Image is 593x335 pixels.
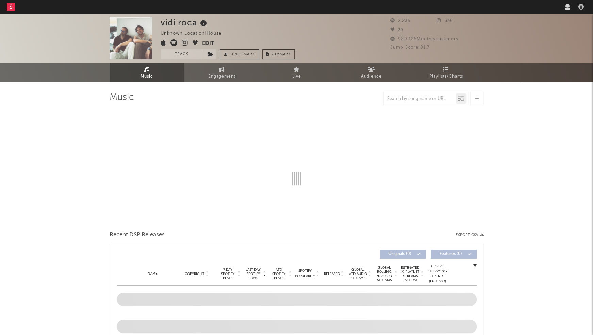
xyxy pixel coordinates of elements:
a: Audience [334,63,409,82]
span: Last Day Spotify Plays [244,268,262,280]
span: Live [292,73,301,81]
span: Estimated % Playlist Streams Last Day [401,266,420,282]
span: 336 [437,19,453,23]
span: Engagement [208,73,235,81]
span: Music [141,73,153,81]
span: Features ( 0 ) [435,252,466,256]
a: Playlists/Charts [409,63,484,82]
input: Search by song name or URL [384,96,456,102]
button: Export CSV [456,233,484,237]
a: Music [110,63,184,82]
div: Unknown Location | House [161,30,229,38]
span: 29 [390,28,403,32]
div: Global Streaming Trend (Last 60D) [427,264,448,284]
div: vidi roca [161,17,209,28]
span: 7 Day Spotify Plays [219,268,237,280]
span: Audience [361,73,382,81]
span: Global Rolling 7D Audio Streams [375,266,394,282]
span: ATD Spotify Plays [270,268,288,280]
button: Features(0) [431,250,477,259]
span: Jump Score: 81.7 [390,45,430,50]
div: Name [130,271,175,276]
span: Playlists/Charts [429,73,463,81]
span: Global ATD Audio Streams [349,268,367,280]
span: Released [324,272,340,276]
button: Edit [202,39,214,48]
span: 2.235 [390,19,410,23]
button: Summary [262,49,295,59]
span: Spotify Popularity [295,268,315,279]
button: Track [161,49,203,59]
span: Summary [271,53,291,56]
button: Originals(0) [380,250,426,259]
a: Live [259,63,334,82]
a: Engagement [184,63,259,82]
a: Benchmark [220,49,259,59]
span: Copyright [185,272,204,276]
span: Originals ( 0 ) [384,252,415,256]
span: Benchmark [229,51,255,59]
span: 989.126 Monthly Listeners [390,37,458,41]
span: Recent DSP Releases [110,231,165,239]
